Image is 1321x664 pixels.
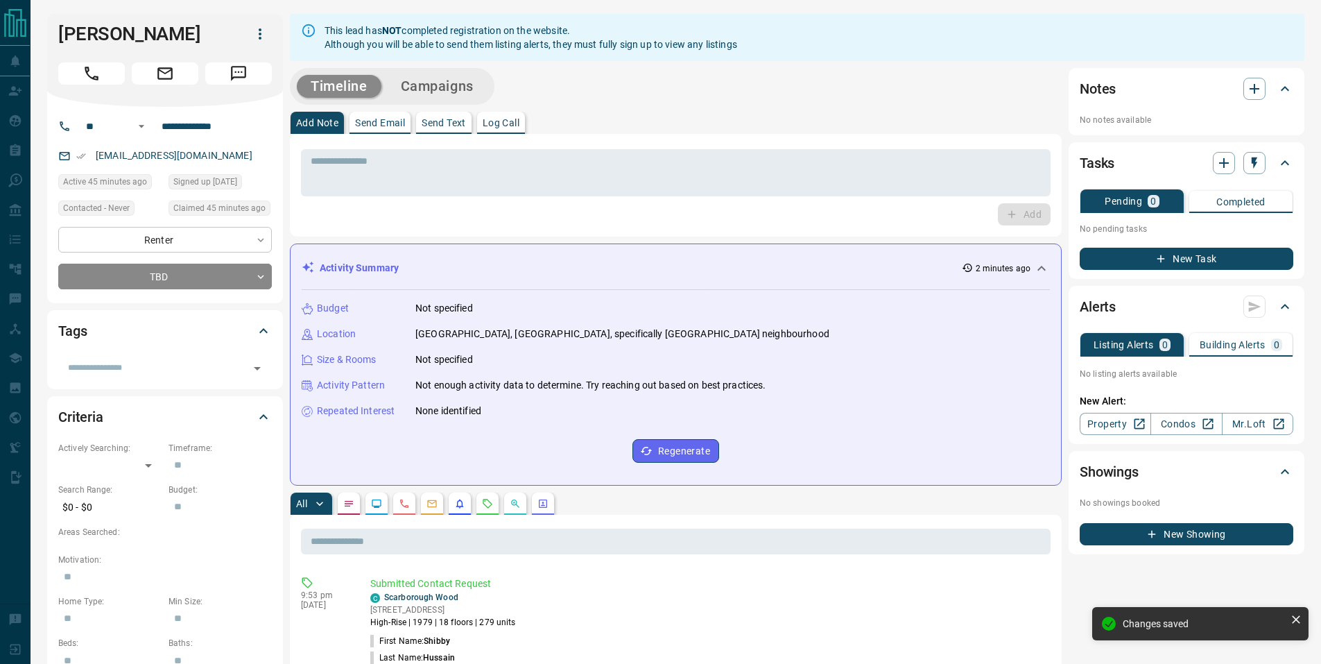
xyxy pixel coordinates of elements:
svg: Opportunities [510,498,521,509]
div: Tasks [1080,146,1293,180]
button: Open [248,359,267,378]
div: Notes [1080,72,1293,105]
span: Email [132,62,198,85]
svg: Emails [426,498,438,509]
p: Home Type: [58,595,162,608]
p: 0 [1162,340,1168,350]
p: [GEOGRAPHIC_DATA], [GEOGRAPHIC_DATA], specifically [GEOGRAPHIC_DATA] neighbourhood [415,327,829,341]
p: Activity Summary [320,261,399,275]
strong: NOT [382,25,402,36]
p: No showings booked [1080,497,1293,509]
p: Budget: [169,484,272,496]
p: Send Email [355,118,405,128]
div: Tags [58,314,272,348]
svg: Notes [343,498,354,509]
svg: Agent Actions [537,498,549,509]
span: Signed up [DATE] [173,175,237,189]
div: TBD [58,264,272,289]
span: Contacted - Never [63,201,130,215]
p: Location [317,327,356,341]
div: Showings [1080,455,1293,488]
svg: Calls [399,498,410,509]
p: All [296,499,307,509]
p: None identified [415,404,481,418]
p: Completed [1216,197,1266,207]
p: Budget [317,301,349,316]
p: [STREET_ADDRESS] [370,604,516,616]
svg: Requests [482,498,493,509]
p: Log Call [483,118,519,128]
p: Min Size: [169,595,272,608]
span: Active 45 minutes ago [63,175,147,189]
p: Activity Pattern [317,378,385,393]
p: Baths: [169,637,272,649]
p: Listing Alerts [1094,340,1154,350]
p: Actively Searching: [58,442,162,454]
button: New Task [1080,248,1293,270]
a: [EMAIL_ADDRESS][DOMAIN_NAME] [96,150,252,161]
span: Shibby [424,636,450,646]
p: Search Range: [58,484,162,496]
div: Alerts [1080,290,1293,323]
p: $0 - $0 [58,496,162,519]
p: Submitted Contact Request [370,577,1045,591]
p: Motivation: [58,554,272,566]
a: Property [1080,413,1151,435]
h2: Notes [1080,78,1116,100]
p: First Name: [370,635,450,647]
button: Campaigns [387,75,487,98]
a: Scarborough Wood [384,593,458,602]
span: Hussain [423,653,455,663]
p: Timeframe: [169,442,272,454]
h2: Tags [58,320,87,342]
p: Not specified [415,301,473,316]
a: Mr.Loft [1222,413,1293,435]
svg: Listing Alerts [454,498,465,509]
button: Open [133,118,150,135]
div: Thu Sep 11 2025 [58,174,162,194]
button: Timeline [297,75,381,98]
button: Regenerate [632,439,719,463]
h2: Showings [1080,461,1139,483]
span: Claimed 45 minutes ago [173,201,266,215]
p: Send Text [422,118,466,128]
p: 2 minutes ago [976,262,1030,275]
div: Criteria [58,400,272,434]
p: 9:53 pm [301,590,349,600]
p: No pending tasks [1080,219,1293,239]
span: Call [58,62,125,85]
h2: Criteria [58,406,103,428]
button: New Showing [1080,523,1293,545]
svg: Lead Browsing Activity [371,498,382,509]
div: condos.ca [370,593,380,603]
p: No listing alerts available [1080,368,1293,380]
h2: Tasks [1080,152,1114,174]
div: Activity Summary2 minutes ago [302,255,1050,281]
p: Repeated Interest [317,404,395,418]
a: Condos [1150,413,1222,435]
p: High-Rise | 1979 | 18 floors | 279 units [370,616,516,629]
p: 0 [1150,196,1156,206]
p: Not specified [415,352,473,367]
h2: Alerts [1080,296,1116,318]
p: New Alert: [1080,394,1293,409]
div: This lead has completed registration on the website. Although you will be able to send them listi... [325,18,737,57]
p: No notes available [1080,114,1293,126]
h1: [PERSON_NAME] [58,23,227,45]
div: Sat Jul 05 2025 [169,174,272,194]
p: Beds: [58,637,162,649]
div: Changes saved [1123,618,1285,629]
p: Pending [1105,196,1142,206]
p: Not enough activity data to determine. Try reaching out based on best practices. [415,378,766,393]
p: Size & Rooms [317,352,377,367]
p: Areas Searched: [58,526,272,538]
p: 0 [1274,340,1279,350]
p: Add Note [296,118,338,128]
svg: Email Verified [76,151,86,161]
div: Renter [58,227,272,253]
div: Thu Sep 11 2025 [169,201,272,220]
p: Building Alerts [1200,340,1266,350]
p: [DATE] [301,600,349,610]
p: Last Name: [370,652,455,664]
span: Message [205,62,272,85]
